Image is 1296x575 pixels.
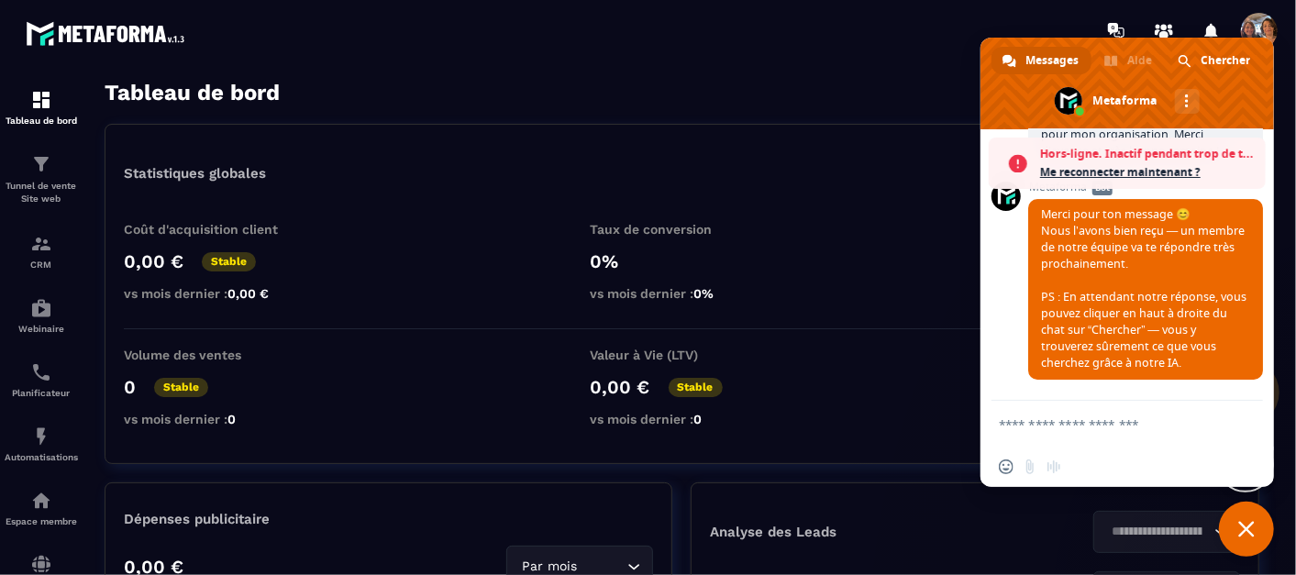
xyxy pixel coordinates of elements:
[227,412,236,426] span: 0
[30,426,52,448] img: automations
[30,89,52,111] img: formation
[30,361,52,383] img: scheduler
[5,139,78,219] a: formationformationTunnel de vente Site web
[1201,47,1250,74] span: Chercher
[202,252,256,271] p: Stable
[669,378,723,397] p: Stable
[5,516,78,526] p: Espace membre
[1040,163,1257,182] span: Me reconnecter maintenant ?
[30,297,52,319] img: automations
[5,75,78,139] a: formationformationTableau de bord
[710,524,975,540] p: Analyse des Leads
[5,476,78,540] a: automationsautomationsEspace membre
[1040,145,1257,163] span: Hors-ligne. Inactif pendant trop de temps.
[999,459,1014,474] span: Insérer un emoji
[591,348,774,362] p: Valeur à Vie (LTV)
[124,412,307,426] p: vs mois dernier :
[26,17,191,50] img: logo
[5,180,78,205] p: Tunnel de vente Site web
[30,490,52,512] img: automations
[124,250,183,272] p: 0,00 €
[1093,511,1240,553] div: Search for option
[5,116,78,126] p: Tableau de bord
[1041,206,1246,370] span: Merci pour ton message 😊 Nous l’avons bien reçu — un membre de notre équipe va te répondre très p...
[5,219,78,283] a: formationformationCRM
[124,222,307,237] p: Coût d'acquisition client
[154,378,208,397] p: Stable
[124,348,307,362] p: Volume des ventes
[1105,522,1210,542] input: Search for option
[1167,47,1263,74] div: Chercher
[124,286,307,301] p: vs mois dernier :
[124,165,266,182] p: Statistiques globales
[105,80,280,105] h3: Tableau de bord
[1219,502,1274,557] div: Fermer le chat
[30,153,52,175] img: formation
[1175,89,1200,114] div: Autres canaux
[5,452,78,462] p: Automatisations
[124,511,653,527] p: Dépenses publicitaire
[227,286,269,301] span: 0,00 €
[5,388,78,398] p: Planificateur
[30,233,52,255] img: formation
[694,286,714,301] span: 0%
[591,412,774,426] p: vs mois dernier :
[999,416,1215,433] textarea: Entrez votre message...
[5,348,78,412] a: schedulerschedulerPlanificateur
[5,324,78,334] p: Webinaire
[591,250,774,272] p: 0%
[591,286,774,301] p: vs mois dernier :
[591,222,774,237] p: Taux de conversion
[124,376,136,398] p: 0
[5,283,78,348] a: automationsautomationsWebinaire
[694,412,703,426] span: 0
[5,260,78,270] p: CRM
[1025,47,1079,74] span: Messages
[5,412,78,476] a: automationsautomationsAutomatisations
[591,376,650,398] p: 0,00 €
[991,47,1091,74] div: Messages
